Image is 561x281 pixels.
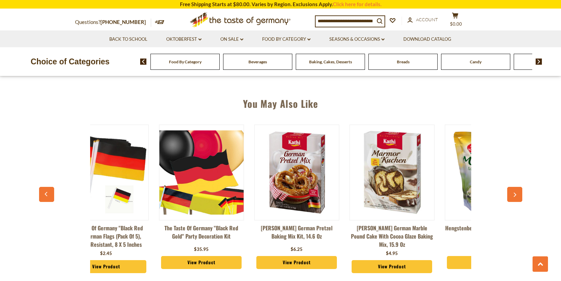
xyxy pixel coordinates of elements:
a: View Product [352,260,432,273]
a: Seasons & Occasions [329,36,385,43]
a: Baking, Cakes, Desserts [309,59,352,64]
a: The Taste of Germany "Black Red Gold" Party Decoration Kit [159,224,244,244]
a: Account [407,16,438,24]
div: $2.45 [100,250,112,257]
div: You May Also Like [42,88,519,116]
img: previous arrow [140,59,147,65]
a: Breads [397,59,410,64]
a: The Taste of Germany "Black Red Gold" German Flags (pack of 5), weather-resistant, 8 x 5 inches [64,224,149,248]
img: Kathi German Pretzel Baking Mix Kit, 14.6 oz [255,130,339,215]
a: Hengstenberg Mildessa Sauerkraut in Pouch - 14 oz. [445,224,530,244]
img: next arrow [536,59,542,65]
img: Kathi German Marble Pound Cake with Cocoa Glaze Baking Mix, 15.9 oz [350,130,434,215]
a: View Product [447,256,528,269]
img: Hengstenberg Mildessa Sauerkraut in Pouch - 14 oz. [445,130,529,215]
a: Back to School [109,36,147,43]
a: View Product [161,256,242,269]
img: The Taste of Germany [159,130,244,215]
div: $35.95 [194,246,209,253]
a: Beverages [248,59,267,64]
a: Candy [470,59,481,64]
div: $6.25 [291,246,303,253]
a: View Product [256,256,337,269]
a: Oktoberfest [166,36,202,43]
a: [PERSON_NAME] German Pretzel Baking Mix Kit, 14.6 oz [254,224,339,244]
a: Download Catalog [403,36,451,43]
a: [PERSON_NAME] German Marble Pound Cake with Cocoa Glaze Baking Mix, 15.9 oz [350,224,435,248]
a: Food By Category [262,36,310,43]
p: Questions? [75,18,151,27]
a: On Sale [220,36,243,43]
span: Account [416,17,438,22]
a: Click here for details. [333,1,381,7]
img: The Taste of Germany [64,130,148,215]
div: $4.95 [386,250,398,257]
a: View Product [66,260,147,273]
span: $0.00 [450,21,462,27]
button: $0.00 [445,12,466,29]
a: [PHONE_NUMBER] [100,19,146,25]
a: Food By Category [169,59,202,64]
